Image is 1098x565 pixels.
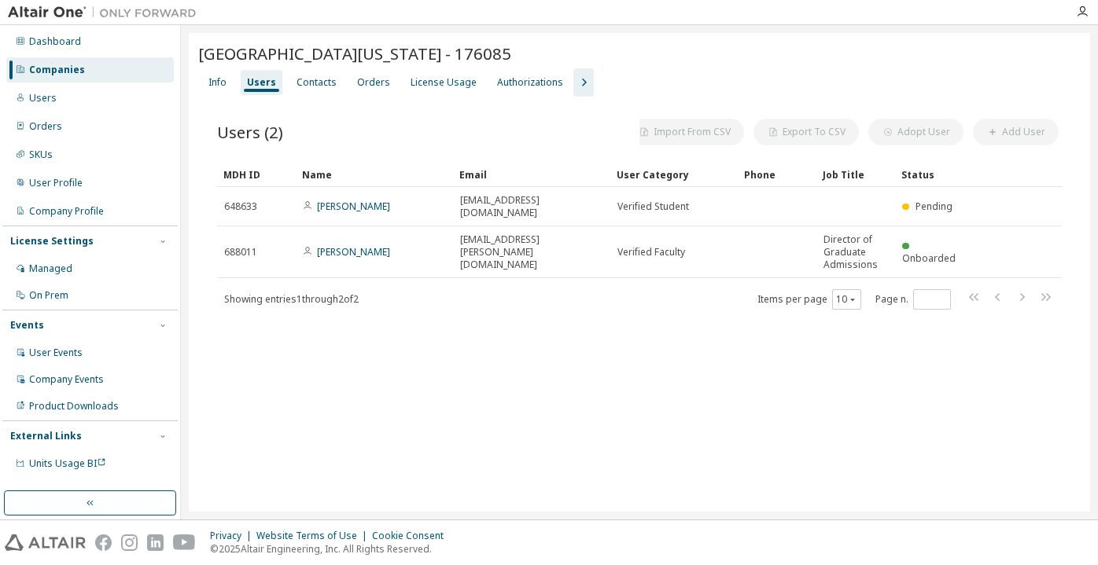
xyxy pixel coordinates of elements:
[173,534,196,551] img: youtube.svg
[302,162,447,187] div: Name
[210,542,453,556] p: © 2025 Altair Engineering, Inc. All Rights Reserved.
[875,289,951,310] span: Page n.
[208,76,227,89] div: Info
[121,534,138,551] img: instagram.svg
[29,400,119,413] div: Product Downloads
[29,457,106,470] span: Units Usage BI
[317,200,390,213] a: [PERSON_NAME]
[29,92,57,105] div: Users
[357,76,390,89] div: Orders
[10,319,44,332] div: Events
[256,530,372,542] div: Website Terms of Use
[29,205,104,218] div: Company Profile
[460,233,603,271] span: [EMAIL_ADDRESS][PERSON_NAME][DOMAIN_NAME]
[10,430,82,442] div: External Links
[617,162,731,187] div: User Category
[147,534,164,551] img: linkedin.svg
[210,530,256,542] div: Privacy
[10,235,94,248] div: License Settings
[8,5,204,20] img: Altair One
[29,347,83,359] div: User Events
[973,119,1059,145] button: Add User
[757,289,861,310] span: Items per page
[459,162,604,187] div: Email
[29,149,53,161] div: SKUs
[411,76,477,89] div: License Usage
[224,246,257,259] span: 688011
[625,119,744,145] button: Import From CSV
[317,245,390,259] a: [PERSON_NAME]
[223,162,289,187] div: MDH ID
[372,530,453,542] div: Cookie Consent
[95,534,112,551] img: facebook.svg
[916,200,952,213] span: Pending
[836,293,857,306] button: 10
[497,76,563,89] div: Authorizations
[823,233,888,271] span: Director of Graduate Admissions
[29,289,68,302] div: On Prem
[29,35,81,48] div: Dashboard
[617,200,689,213] span: Verified Student
[247,76,276,89] div: Users
[753,119,859,145] button: Export To CSV
[224,200,257,213] span: 648633
[29,120,62,133] div: Orders
[29,64,85,76] div: Companies
[224,292,359,306] span: Showing entries 1 through 2 of 2
[868,119,964,145] button: Adopt User
[29,177,83,189] div: User Profile
[198,42,511,64] span: [GEOGRAPHIC_DATA][US_STATE] - 176085
[5,534,86,551] img: altair_logo.svg
[29,373,104,386] div: Company Events
[902,251,956,265] span: Onboarded
[823,162,889,187] div: Job Title
[460,194,603,219] span: [EMAIL_ADDRESS][DOMAIN_NAME]
[217,121,283,143] span: Users (2)
[744,162,810,187] div: Phone
[297,76,337,89] div: Contacts
[617,246,685,259] span: Verified Faculty
[901,162,967,187] div: Status
[29,262,72,275] div: Managed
